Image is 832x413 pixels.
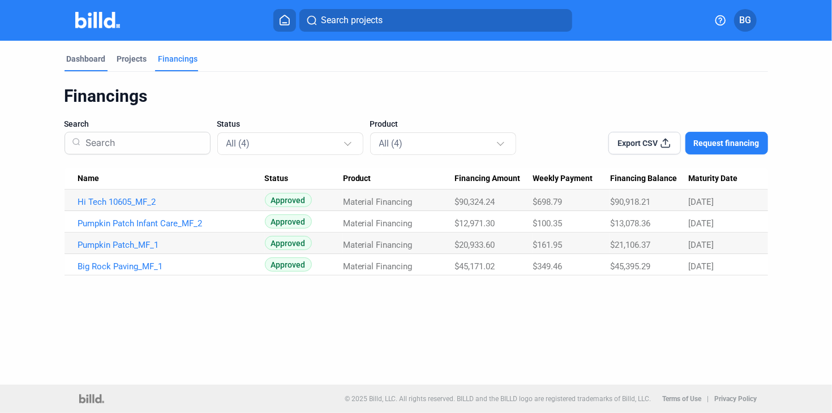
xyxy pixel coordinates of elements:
span: Material Financing [343,218,413,229]
span: Product [343,174,371,184]
a: Big Rock Paving_MF_1 [78,261,265,272]
span: [DATE] [688,261,714,272]
span: [DATE] [688,218,714,229]
span: Maturity Date [688,174,737,184]
span: $90,324.24 [455,197,495,207]
span: Status [217,118,241,130]
span: $90,918.21 [610,197,650,207]
button: Export CSV [608,132,681,154]
span: $21,106.37 [610,240,650,250]
span: Approved [265,236,312,250]
span: Approved [265,214,312,229]
span: BG [739,14,751,27]
span: [DATE] [688,240,714,250]
div: Weekly Payment [533,174,610,184]
button: Request financing [685,132,768,154]
a: Pumpkin Patch_MF_1 [78,240,265,250]
div: Maturity Date [688,174,754,184]
span: $12,971.30 [455,218,495,229]
span: Request financing [694,137,760,149]
div: Financing Balance [610,174,688,184]
mat-select-trigger: All (4) [379,138,403,149]
div: Projects [117,53,147,64]
b: Terms of Use [663,395,702,403]
img: Billd Company Logo [75,12,120,28]
span: Material Financing [343,197,413,207]
div: Financings [65,85,768,107]
button: BG [734,9,757,32]
a: Hi Tech 10605_MF_2 [78,197,265,207]
div: Financings [158,53,198,64]
mat-select-trigger: All (4) [226,138,250,149]
p: © 2025 Billd, LLC. All rights reserved. BILLD and the BILLD logo are registered trademarks of Bil... [345,395,651,403]
span: Search [65,118,89,130]
span: $100.35 [533,218,562,229]
img: logo [79,394,104,403]
div: Dashboard [67,53,106,64]
input: Search [81,128,203,158]
span: $20,933.60 [455,240,495,250]
span: Export CSV [617,137,658,149]
span: $45,395.29 [610,261,650,272]
span: $13,078.36 [610,218,650,229]
span: Search projects [321,14,383,27]
span: Weekly Payment [533,174,593,184]
button: Search projects [299,9,572,32]
span: Material Financing [343,261,413,272]
span: $698.79 [533,197,562,207]
div: Product [343,174,455,184]
div: Name [78,174,265,184]
p: | [707,395,709,403]
span: $161.95 [533,240,562,250]
span: [DATE] [688,197,714,207]
a: Pumpkin Patch Infant Care_MF_2 [78,218,265,229]
b: Privacy Policy [715,395,757,403]
div: Financing Amount [455,174,533,184]
span: $349.46 [533,261,562,272]
span: Status [265,174,289,184]
span: $45,171.02 [455,261,495,272]
span: Name [78,174,100,184]
span: Approved [265,257,312,272]
span: Financing Balance [610,174,677,184]
span: Material Financing [343,240,413,250]
span: Approved [265,193,312,207]
span: Financing Amount [455,174,521,184]
div: Status [265,174,343,184]
span: Product [370,118,398,130]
